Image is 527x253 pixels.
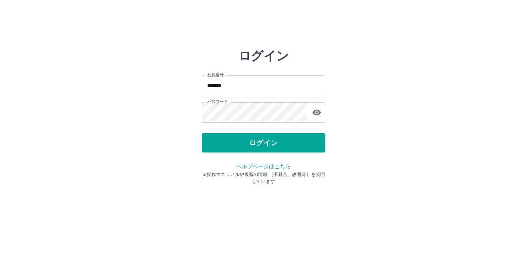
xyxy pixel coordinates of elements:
[207,72,223,78] label: 社員番号
[202,133,325,152] button: ログイン
[236,163,291,169] a: ヘルプページはこちら
[238,49,289,63] h2: ログイン
[207,99,228,105] label: パスワード
[202,171,325,185] p: ※操作マニュアルや最新の情報 （不具合、改善等）を公開しています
